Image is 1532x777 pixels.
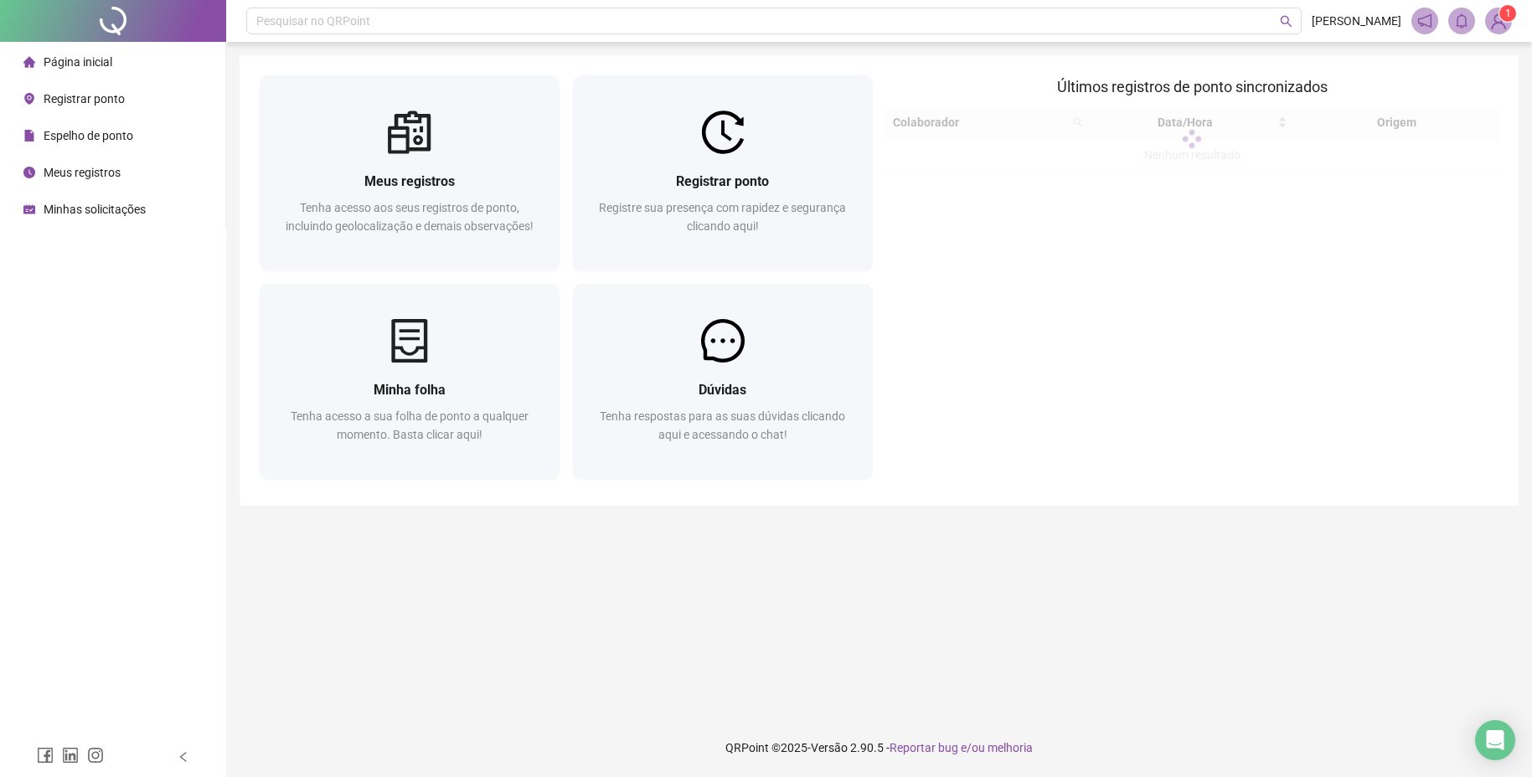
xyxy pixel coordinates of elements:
span: file [23,130,35,142]
span: environment [23,93,35,105]
span: clock-circle [23,167,35,178]
span: left [178,751,189,763]
sup: Atualize o seu contato no menu Meus Dados [1499,5,1516,22]
span: Meus registros [44,166,121,179]
span: Registrar ponto [676,173,769,189]
span: notification [1417,13,1432,28]
span: linkedin [62,747,79,764]
a: Registrar pontoRegistre sua presença com rapidez e segurança clicando aqui! [573,75,873,270]
span: Dúvidas [699,382,746,398]
span: instagram [87,747,104,764]
span: Página inicial [44,55,112,69]
footer: QRPoint © 2025 - 2.90.5 - [226,718,1532,777]
span: Reportar bug e/ou melhoria [890,741,1033,754]
a: Minha folhaTenha acesso a sua folha de ponto a qualquer momento. Basta clicar aqui! [260,284,560,479]
span: schedule [23,203,35,215]
span: Versão [811,741,848,754]
span: Tenha acesso aos seus registros de ponto, incluindo geolocalização e demais observações! [286,201,534,233]
span: search [1280,15,1292,28]
span: home [23,56,35,68]
span: 1 [1505,8,1511,19]
span: Minha folha [374,382,446,398]
span: Tenha acesso a sua folha de ponto a qualquer momento. Basta clicar aqui! [291,409,529,441]
img: 70682 [1486,8,1511,33]
span: Registrar ponto [44,92,125,105]
span: Tenha respostas para as suas dúvidas clicando aqui e acessando o chat! [600,409,845,441]
span: Espelho de ponto [44,129,133,142]
span: Últimos registros de ponto sincronizados [1057,78,1328,95]
span: facebook [37,747,54,764]
span: [PERSON_NAME] [1312,12,1401,30]
span: Meus registros [364,173,455,189]
span: bell [1454,13,1469,28]
a: DúvidasTenha respostas para as suas dúvidas clicando aqui e acessando o chat! [573,284,873,479]
div: Open Intercom Messenger [1475,720,1515,760]
span: Registre sua presença com rapidez e segurança clicando aqui! [599,201,846,233]
a: Meus registrosTenha acesso aos seus registros de ponto, incluindo geolocalização e demais observa... [260,75,560,270]
span: Minhas solicitações [44,203,146,216]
